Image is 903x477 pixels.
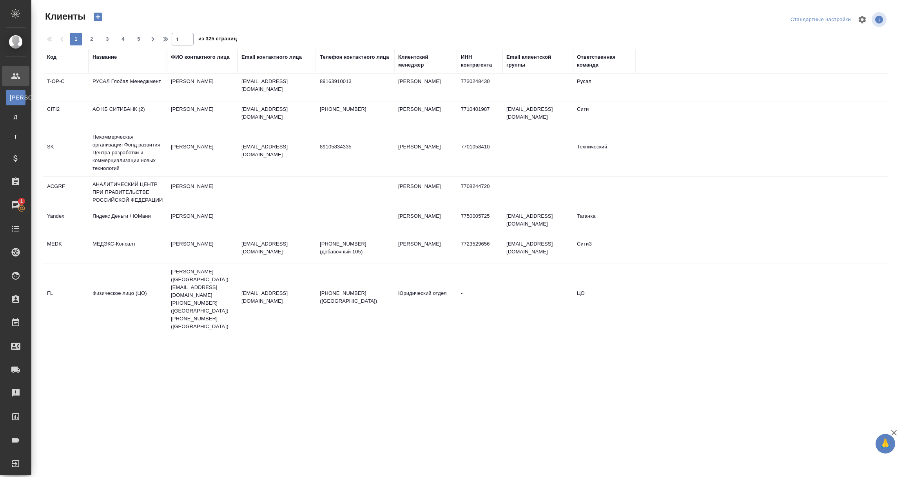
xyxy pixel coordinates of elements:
a: Д [6,109,25,125]
p: [EMAIL_ADDRESS][DOMAIN_NAME] [241,78,312,93]
td: CITI2 [43,101,89,129]
button: 2 [85,33,98,45]
td: [PERSON_NAME] [167,139,238,166]
td: АО КБ СИТИБАНК (2) [89,101,167,129]
button: 4 [117,33,129,45]
td: [EMAIL_ADDRESS][DOMAIN_NAME] [502,101,573,129]
div: Email контактного лица [241,53,302,61]
td: Некоммерческая организация Фонд развития Центра разработки и коммерциализации новых технологий [89,129,167,176]
span: 🙏 [879,435,892,452]
span: Клиенты [43,10,85,23]
p: 89105834335 [320,143,390,151]
p: 89163910013 [320,78,390,85]
td: [PERSON_NAME] [394,74,457,101]
td: Юридический отдел [394,285,457,313]
a: [PERSON_NAME] [6,90,25,105]
span: Т [10,133,22,141]
div: Ответственная команда [577,53,632,69]
td: 7730248430 [457,74,502,101]
td: Сити3 [573,236,636,264]
td: АНАЛИТИЧЕСКИЙ ЦЕНТР ПРИ ПРАВИТЕЛЬСТВЕ РОССИЙСКОЙ ФЕДЕРАЦИИ [89,177,167,208]
td: Русал [573,74,636,101]
div: Email клиентской группы [506,53,569,69]
td: Технический [573,139,636,166]
p: [PHONE_NUMBER] [320,105,390,113]
span: 3 [101,35,114,43]
div: Телефон контактного лица [320,53,389,61]
span: из 325 страниц [198,34,237,45]
button: Создать [89,10,107,23]
p: [EMAIL_ADDRESS][DOMAIN_NAME] [241,240,312,256]
div: ФИО контактного лица [171,53,230,61]
td: - [457,285,502,313]
td: Таганка [573,208,636,236]
p: [PHONE_NUMBER] (добавочный 105) [320,240,390,256]
td: [PERSON_NAME] [167,179,238,206]
div: Клиентский менеджер [398,53,453,69]
td: Сити [573,101,636,129]
td: Яндекс Деньги / ЮМани [89,208,167,236]
p: [EMAIL_ADDRESS][DOMAIN_NAME] [241,105,312,121]
span: 2 [85,35,98,43]
p: [EMAIL_ADDRESS][DOMAIN_NAME] [241,143,312,159]
td: [PERSON_NAME] [394,101,457,129]
td: РУСАЛ Глобал Менеджмент [89,74,167,101]
button: 🙏 [876,434,895,454]
span: 5 [132,35,145,43]
td: MEDK [43,236,89,264]
td: [PERSON_NAME] [167,208,238,236]
td: 7723529656 [457,236,502,264]
td: [PERSON_NAME] [167,236,238,264]
div: split button [789,14,853,26]
div: ИНН контрагента [461,53,499,69]
td: [PERSON_NAME] [167,74,238,101]
span: Посмотреть информацию [872,12,888,27]
span: Настроить таблицу [853,10,872,29]
div: Название [92,53,117,61]
button: 3 [101,33,114,45]
td: МЕДЭКС-Консалт [89,236,167,264]
td: ЦО [573,285,636,313]
td: [PERSON_NAME] [394,236,457,264]
td: [EMAIL_ADDRESS][DOMAIN_NAME] [502,236,573,264]
td: 7708244720 [457,179,502,206]
p: [PHONE_NUMBER] ([GEOGRAPHIC_DATA]) [320,289,390,305]
span: 1 [15,197,27,205]
td: [PERSON_NAME] [167,101,238,129]
td: FL [43,285,89,313]
span: 4 [117,35,129,43]
button: 5 [132,33,145,45]
a: Т [6,129,25,145]
td: [PERSON_NAME] [394,139,457,166]
td: 7701058410 [457,139,502,166]
td: [PERSON_NAME] [394,208,457,236]
a: 1 [2,195,29,215]
td: Физическое лицо (ЦО) [89,285,167,313]
span: [PERSON_NAME] [10,94,22,101]
div: Код [47,53,56,61]
td: Yandex [43,208,89,236]
td: SK [43,139,89,166]
td: ACGRF [43,179,89,206]
span: Д [10,113,22,121]
td: 7710401987 [457,101,502,129]
td: T-OP-C [43,74,89,101]
td: [EMAIL_ADDRESS][DOMAIN_NAME] [502,208,573,236]
p: [EMAIL_ADDRESS][DOMAIN_NAME] [241,289,312,305]
td: [PERSON_NAME] [394,179,457,206]
td: [PERSON_NAME] ([GEOGRAPHIC_DATA]) [EMAIL_ADDRESS][DOMAIN_NAME] [PHONE_NUMBER] ([GEOGRAPHIC_DATA])... [167,264,238,334]
td: 7750005725 [457,208,502,236]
